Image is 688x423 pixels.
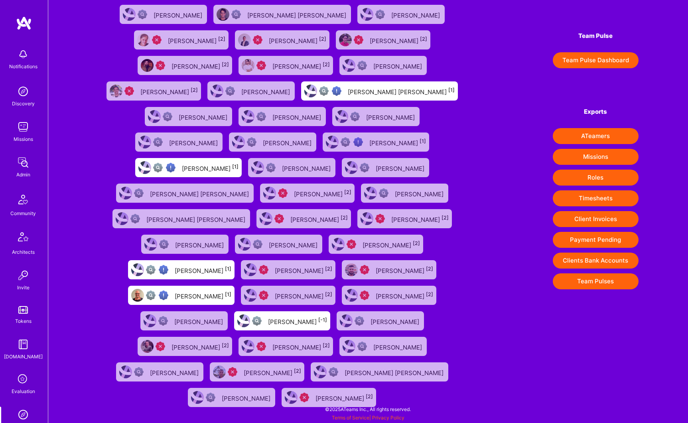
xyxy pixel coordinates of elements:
[15,267,31,283] img: Invite
[266,163,276,172] img: Not Scrubbed
[553,170,639,186] button: Roles
[353,137,363,147] img: High Potential User
[341,137,350,147] img: Not fully vetted
[253,206,354,231] a: User AvatarUnqualified[PERSON_NAME][2]
[225,266,231,272] sup: [1]
[339,257,440,283] a: User AvatarUnqualified[PERSON_NAME][2]
[132,129,226,155] a: User AvatarNot Scrubbed[PERSON_NAME]
[325,291,332,297] sup: [2]
[335,110,348,123] img: User Avatar
[225,291,231,297] sup: [1]
[116,212,128,225] img: User Avatar
[323,61,330,67] sup: [2]
[175,239,225,249] div: [PERSON_NAME]
[373,60,424,71] div: [PERSON_NAME]
[150,367,200,377] div: [PERSON_NAME]
[371,316,421,326] div: [PERSON_NAME]
[146,213,247,224] div: [PERSON_NAME] [PERSON_NAME]
[379,188,388,198] img: Not Scrubbed
[222,342,229,348] sup: [2]
[130,214,140,223] img: Not Scrubbed
[222,392,272,403] div: [PERSON_NAME]
[272,60,330,71] div: [PERSON_NAME]
[235,53,336,78] a: User AvatarUnqualified[PERSON_NAME][2]
[282,162,332,173] div: [PERSON_NAME]
[333,27,434,53] a: User AvatarUnqualified[PERSON_NAME][2]
[361,8,373,21] img: User Avatar
[553,128,639,144] button: ATeamers
[263,187,276,200] img: User Avatar
[348,86,455,96] div: [PERSON_NAME] [PERSON_NAME]
[17,283,30,292] div: Invite
[150,188,250,198] div: [PERSON_NAME] [PERSON_NAME]
[172,60,229,71] div: [PERSON_NAME]
[553,52,639,68] button: Team Pulse Dashboard
[370,35,427,45] div: [PERSON_NAME]
[231,10,241,19] img: Not Scrubbed
[413,240,420,246] sup: [2]
[376,265,433,275] div: [PERSON_NAME]
[123,8,136,21] img: User Avatar
[357,61,367,70] img: Not Scrubbed
[242,59,254,72] img: User Avatar
[218,36,225,42] sup: [2]
[553,108,639,115] h4: Exports
[553,32,639,40] h4: Team Pulse
[360,265,369,275] img: Unqualified
[235,334,336,359] a: User AvatarUnqualified[PERSON_NAME][2]
[344,189,351,195] sup: [2]
[332,415,404,421] span: |
[272,341,330,352] div: [PERSON_NAME]
[345,289,358,302] img: User Avatar
[373,341,424,352] div: [PERSON_NAME]
[238,238,251,251] img: User Avatar
[159,291,168,300] img: High Potential User
[14,135,33,143] div: Missions
[274,214,284,223] img: Unqualified
[225,86,235,96] img: Not Scrubbed
[308,359,451,385] a: User AvatarNot Scrubbed[PERSON_NAME] [PERSON_NAME]
[16,170,30,179] div: Admin
[345,161,358,174] img: User Avatar
[426,291,433,297] sup: [2]
[259,291,268,300] img: Unqualified
[241,86,292,96] div: [PERSON_NAME]
[152,35,162,45] img: Unqualified
[174,316,225,326] div: [PERSON_NAME]
[213,366,226,378] img: User Avatar
[333,308,427,334] a: User AvatarNot Scrubbed[PERSON_NAME]
[325,231,426,257] a: User AvatarUnqualified[PERSON_NAME][2]
[268,316,327,326] div: [PERSON_NAME]
[9,62,37,71] div: Notifications
[442,215,449,221] sup: [2]
[141,59,154,72] img: User Avatar
[315,392,373,403] div: [PERSON_NAME]
[259,265,268,275] img: Unqualified
[156,61,165,70] img: Unqualified
[329,104,423,129] a: User AvatarNot Scrubbed[PERSON_NAME]
[237,314,250,327] img: User Avatar
[156,342,165,351] img: Unqualified
[326,136,339,148] img: User Avatar
[137,308,231,334] a: User AvatarNot Scrubbed[PERSON_NAME]
[138,136,151,148] img: User Avatar
[553,190,639,206] button: Timesheets
[341,215,348,221] sup: [2]
[319,86,329,96] img: Not fully vetted
[116,2,210,27] a: User AvatarNot Scrubbed[PERSON_NAME]
[140,86,198,96] div: [PERSON_NAME]
[110,85,122,97] img: User Avatar
[231,308,333,334] a: User AvatarNot fully vetted[PERSON_NAME][-1]
[185,385,278,410] a: User AvatarNot Scrubbed[PERSON_NAME]
[420,36,427,42] sup: [2]
[395,188,445,198] div: [PERSON_NAME]
[125,257,238,283] a: User AvatarNot fully vettedHigh Potential User[PERSON_NAME][1]
[244,289,257,302] img: User Avatar
[332,86,341,96] img: High Potential User
[350,112,360,121] img: Not Scrubbed
[119,187,132,200] img: User Avatar
[142,104,235,129] a: User AvatarNot Scrubbed[PERSON_NAME]
[228,367,237,377] img: Unqualified
[275,265,332,275] div: [PERSON_NAME]
[15,407,31,423] img: Admin Search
